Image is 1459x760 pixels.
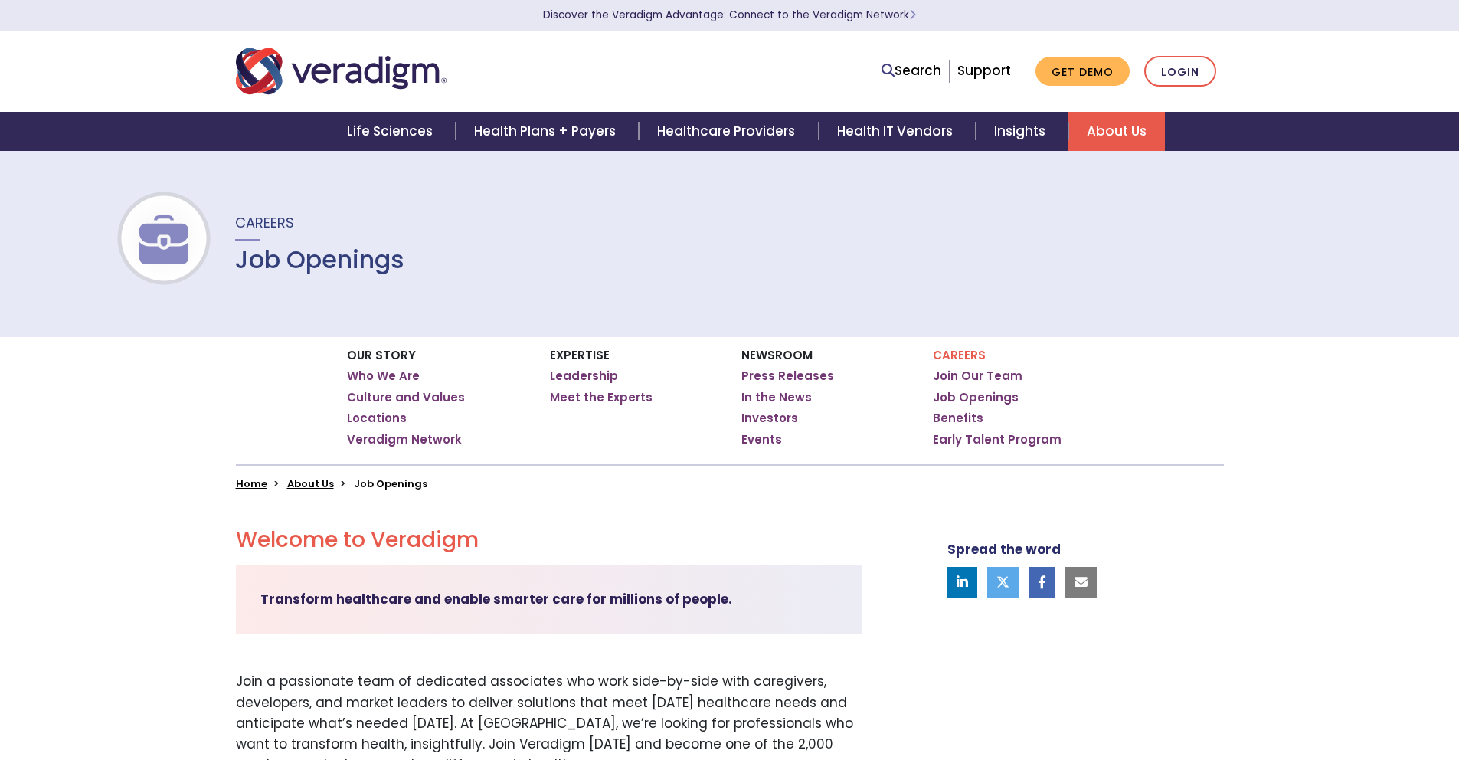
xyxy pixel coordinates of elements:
a: Press Releases [741,369,834,384]
a: Culture and Values [347,390,465,405]
a: Locations [347,411,407,426]
h1: Job Openings [235,245,404,274]
a: About Us [1068,112,1165,151]
a: About Us [287,477,334,491]
a: Veradigm Network [347,432,462,447]
a: Join Our Team [933,369,1022,384]
a: Login [1144,56,1216,87]
a: Get Demo [1035,57,1130,87]
a: In the News [741,390,812,405]
a: Insights [976,112,1068,151]
h2: Welcome to Veradigm [236,527,862,553]
a: Healthcare Providers [639,112,818,151]
a: Investors [741,411,798,426]
img: Veradigm logo [236,46,447,97]
a: Discover the Veradigm Advantage: Connect to the Veradigm NetworkLearn More [543,8,916,22]
a: Leadership [550,369,618,384]
a: Early Talent Program [933,432,1062,447]
a: Who We Are [347,369,420,384]
a: Support [957,61,1011,80]
a: Life Sciences [329,112,456,151]
a: Health IT Vendors [819,112,976,151]
a: Meet the Experts [550,390,653,405]
a: Health Plans + Payers [456,112,639,151]
a: Benefits [933,411,983,426]
a: Job Openings [933,390,1019,405]
a: Events [741,432,782,447]
span: Learn More [909,8,916,22]
a: Home [236,477,267,491]
strong: Transform healthcare and enable smarter care for millions of people. [260,590,732,608]
a: Search [882,61,941,81]
span: Careers [235,213,294,232]
strong: Spread the word [947,540,1061,559]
